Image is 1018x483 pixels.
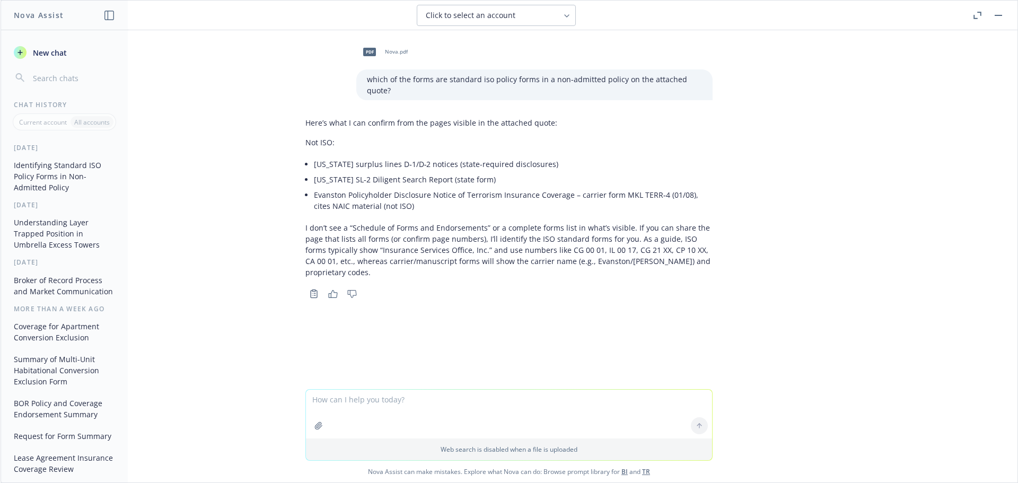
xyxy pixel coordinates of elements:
button: Coverage for Apartment Conversion Exclusion [10,318,119,346]
div: pdfNova.pdf [356,39,410,65]
li: [US_STATE] surplus lines D‑1/D‑2 notices (state-required disclosures) [314,156,713,172]
p: Here’s what I can confirm from the pages visible in the attached quote: [305,117,713,128]
a: TR [642,467,650,476]
button: Identifying Standard ISO Policy Forms in Non-Admitted Policy [10,156,119,196]
button: New chat [10,43,119,62]
button: BOR Policy and Coverage Endorsement Summary [10,394,119,423]
div: [DATE] [1,200,128,209]
button: Broker of Record Process and Market Communication [10,271,119,300]
span: pdf [363,48,376,56]
button: Understanding Layer Trapped Position in Umbrella Excess Towers [10,214,119,253]
input: Search chats [31,71,115,85]
div: [DATE] [1,143,128,152]
p: which of the forms are standard iso policy forms in a non-admitted policy on the attached quote? [367,74,702,96]
svg: Copy to clipboard [309,289,319,298]
span: Click to select an account [426,10,515,21]
p: I don’t see a “Schedule of Forms and Endorsements” or a complete forms list in what’s visible. If... [305,222,713,278]
div: Chat History [1,100,128,109]
span: Nova.pdf [385,48,408,55]
button: Thumbs down [344,286,361,301]
p: Web search is disabled when a file is uploaded [312,445,706,454]
h1: Nova Assist [14,10,64,21]
div: [DATE] [1,258,128,267]
p: Not ISO: [305,137,713,148]
li: [US_STATE] SL‑2 Diligent Search Report (state form) [314,172,713,187]
span: New chat [31,47,67,58]
button: Lease Agreement Insurance Coverage Review [10,449,119,478]
div: More than a week ago [1,304,128,313]
p: All accounts [74,118,110,127]
a: BI [621,467,628,476]
li: Evanston Policyholder Disclosure Notice of Terrorism Insurance Coverage – carrier form MKL TERR‑4... [314,187,713,214]
p: Current account [19,118,67,127]
button: Request for Form Summary [10,427,119,445]
button: Click to select an account [417,5,576,26]
span: Nova Assist can make mistakes. Explore what Nova can do: Browse prompt library for and [5,461,1013,482]
button: Summary of Multi-Unit Habitational Conversion Exclusion Form [10,350,119,390]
